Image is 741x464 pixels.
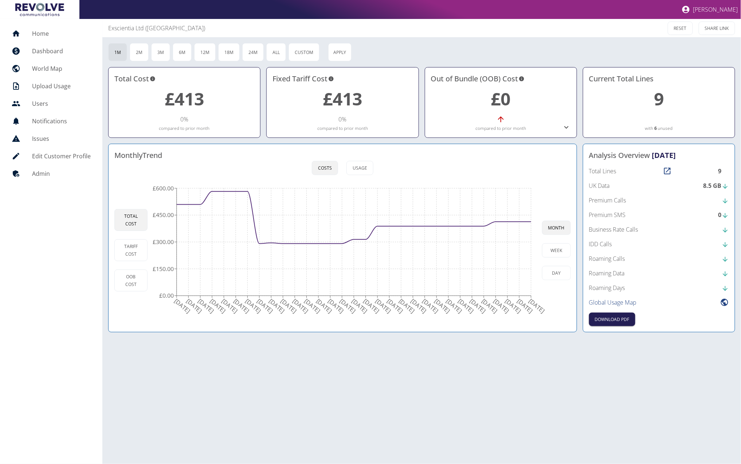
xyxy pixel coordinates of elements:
p: [PERSON_NAME] [693,5,738,13]
tspan: [DATE] [267,297,286,315]
div: 9 [718,167,729,175]
a: Premium Calls [589,196,729,205]
a: Upload Usage [6,77,97,95]
a: Users [6,95,97,112]
a: Roaming Days [589,283,729,292]
p: compared to prior month [273,125,412,132]
span: [DATE] [652,150,676,160]
a: UK Data8.5 GB [589,181,729,190]
tspan: [DATE] [374,297,393,315]
h5: World Map [32,64,91,73]
tspan: £600.00 [153,184,174,192]
a: Exscientia Ltd ([GEOGRAPHIC_DATA]) [108,24,205,32]
h5: Notifications [32,117,91,125]
p: Roaming Calls [589,254,625,263]
tspan: [DATE] [433,297,452,315]
tspan: [DATE] [244,297,263,315]
button: 6M [173,43,192,61]
h4: Analysis Overview [589,150,729,161]
tspan: [DATE] [421,297,440,315]
a: Dashboard [6,42,97,60]
p: 0 % [180,115,188,124]
tspan: [DATE] [468,297,487,315]
p: compared to prior month [114,125,254,132]
h4: Current Total Lines [589,73,729,84]
h5: Home [32,29,91,38]
tspan: £0.00 [159,292,174,300]
a: Global Usage Map [589,298,729,307]
p: IDD Calls [589,240,612,248]
tspan: [DATE] [350,297,369,315]
button: 24M [242,43,264,61]
a: Business Rate Calls [589,225,729,234]
tspan: [DATE] [185,297,204,315]
h4: Out of Bundle (OOB) Cost [431,73,571,84]
h5: Edit Customer Profile [32,152,91,161]
button: 18M [218,43,240,61]
button: Costs [312,161,338,175]
p: Total Lines [589,167,616,175]
svg: Costs outside of your fixed tariff [519,73,525,84]
tspan: [DATE] [503,297,522,315]
img: Logo [15,3,64,16]
a: Notifications [6,112,97,130]
button: RESET [668,22,693,35]
p: with unused [589,125,729,132]
button: day [542,266,571,280]
tspan: [DATE] [208,297,227,315]
button: [PERSON_NAME] [679,2,741,17]
h5: Dashboard [32,47,91,55]
button: 2M [130,43,149,61]
button: OOB Cost [114,270,148,291]
tspan: [DATE] [385,297,404,315]
h5: Users [32,99,91,108]
a: Roaming Data [589,269,729,278]
p: 0 % [338,115,346,124]
p: Roaming Days [589,283,625,292]
tspan: [DATE] [279,297,298,315]
button: SHARE LINK [699,22,735,35]
button: Apply [328,43,352,61]
a: Edit Customer Profile [6,147,97,165]
p: Premium SMS [589,210,626,219]
a: World Map [6,60,97,77]
a: Home [6,25,97,42]
tspan: [DATE] [220,297,239,315]
a: £413 [323,87,362,111]
a: Issues [6,130,97,147]
tspan: [DATE] [338,297,357,315]
a: £0 [491,87,511,111]
tspan: £450.00 [153,211,174,219]
tspan: [DATE] [255,297,274,315]
button: Download PDF [589,313,635,326]
h4: Total Cost [114,73,254,84]
svg: This is the total charges incurred over 1 months [150,73,156,84]
tspan: [DATE] [492,297,511,315]
h5: Upload Usage [32,82,91,90]
tspan: [DATE] [527,297,546,315]
h4: Monthly Trend [114,150,162,161]
tspan: £150.00 [153,265,174,273]
button: Total Cost [114,209,148,231]
tspan: [DATE] [397,297,416,315]
p: Business Rate Calls [589,225,638,234]
a: Roaming Calls [589,254,729,263]
tspan: [DATE] [291,297,310,315]
tspan: [DATE] [480,297,499,315]
button: All [266,43,286,61]
div: 0 [718,210,729,219]
h5: Issues [32,134,91,143]
tspan: [DATE] [444,297,463,315]
p: Premium Calls [589,196,626,205]
p: Global Usage Map [589,298,637,307]
h4: Fixed Tariff Cost [273,73,412,84]
button: Usage [346,161,373,175]
a: 9 [654,87,664,111]
tspan: [DATE] [314,297,333,315]
a: 6 [654,125,657,132]
a: Total Lines9 [589,167,729,175]
tspan: [DATE] [196,297,215,315]
button: Tariff Cost [114,239,148,261]
button: week [542,243,571,258]
button: 12M [194,43,216,61]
